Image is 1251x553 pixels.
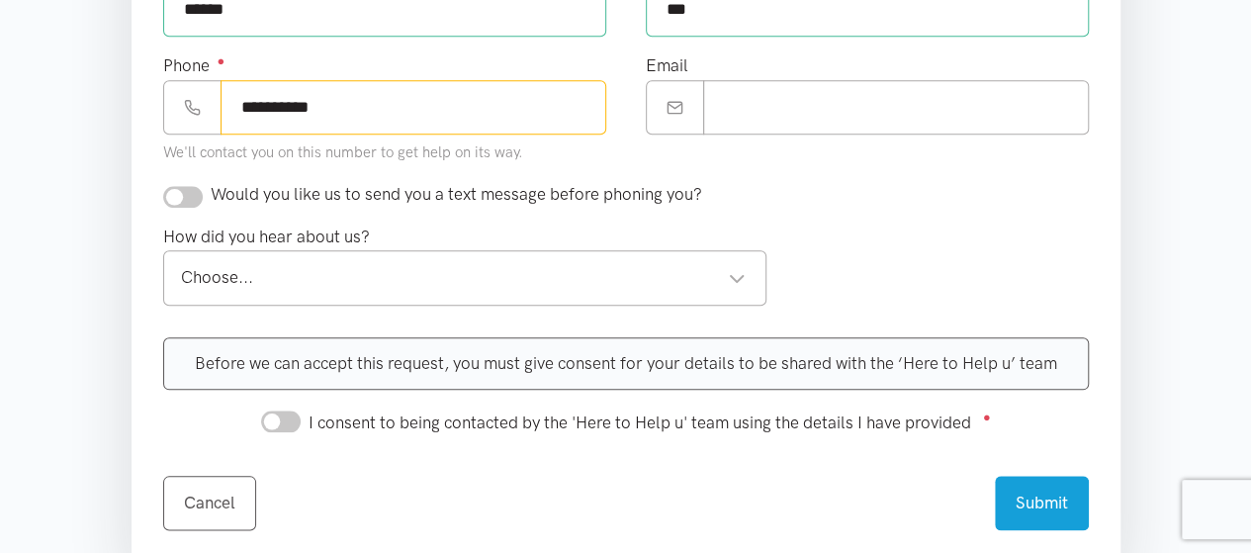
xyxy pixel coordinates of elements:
small: We'll contact you on this number to get help on its way. [163,143,523,161]
span: Would you like us to send you a text message before phoning you? [211,184,702,204]
label: Email [646,52,688,79]
div: Before we can accept this request, you must give consent for your details to be shared with the ‘... [163,337,1089,390]
sup: ● [218,53,225,68]
span: I consent to being contacted by the 'Here to Help u' team using the details I have provided [309,413,971,432]
label: Phone [163,52,225,79]
button: Submit [995,476,1089,530]
a: Cancel [163,476,256,530]
div: Choose... [181,264,747,291]
label: How did you hear about us? [163,224,370,250]
sup: ● [983,410,991,424]
input: Email [703,80,1089,135]
input: Phone number [221,80,606,135]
